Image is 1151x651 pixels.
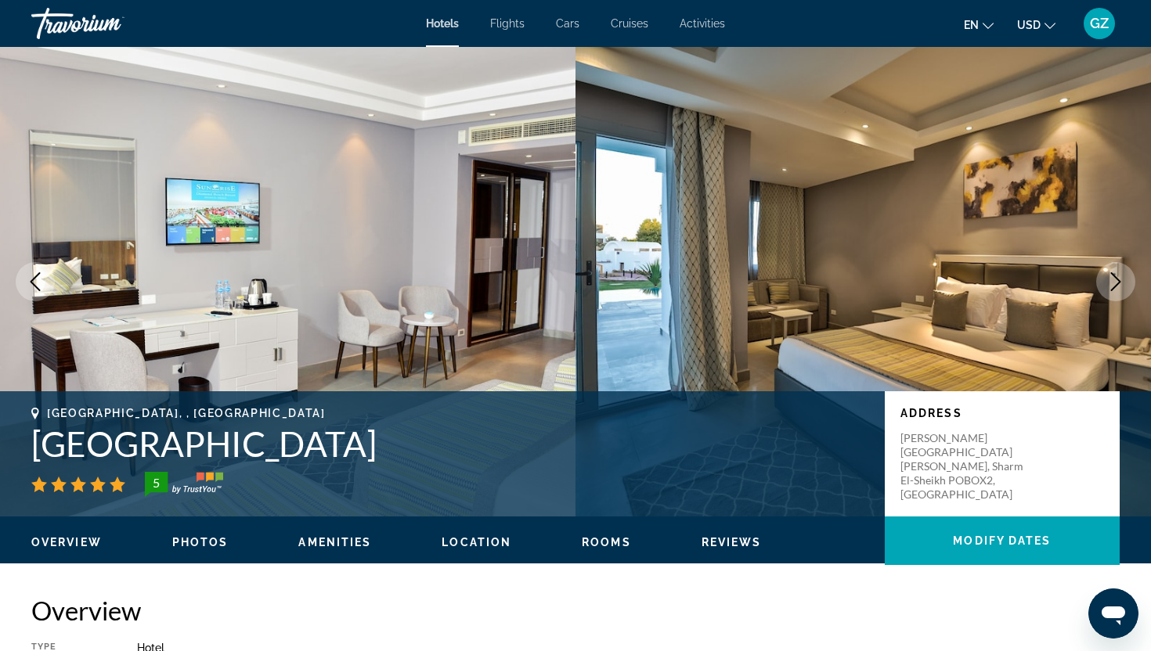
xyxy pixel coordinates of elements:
div: 5 [140,473,171,492]
button: Previous image [16,262,55,301]
span: Modify Dates [953,534,1051,547]
span: USD [1017,19,1041,31]
a: Activities [680,17,725,30]
a: Cruises [611,17,648,30]
span: Reviews [702,536,762,548]
button: User Menu [1079,7,1120,40]
span: Amenities [298,536,371,548]
span: Overview [31,536,102,548]
p: Address [900,407,1104,419]
span: en [964,19,979,31]
button: Modify Dates [885,516,1120,565]
button: Reviews [702,535,762,549]
span: Photos [172,536,229,548]
a: Hotels [426,17,459,30]
a: Travorium [31,3,188,44]
span: [GEOGRAPHIC_DATA], , [GEOGRAPHIC_DATA] [47,407,326,419]
span: Rooms [582,536,631,548]
button: Amenities [298,535,371,549]
button: Overview [31,535,102,549]
h1: [GEOGRAPHIC_DATA] [31,423,869,464]
img: TrustYou guest rating badge [145,472,223,497]
p: [PERSON_NAME] [GEOGRAPHIC_DATA][PERSON_NAME], Sharm El-Sheikh POBOX2, [GEOGRAPHIC_DATA] [900,431,1026,502]
iframe: Кнопка запуска окна обмена сообщениями [1088,588,1138,638]
h2: Overview [31,595,1120,626]
a: Cars [556,17,579,30]
button: Photos [172,535,229,549]
button: Location [442,535,511,549]
button: Change language [964,13,994,36]
button: Next image [1096,262,1135,301]
a: Flights [490,17,525,30]
span: GZ [1090,16,1109,31]
span: Location [442,536,511,548]
button: Rooms [582,535,631,549]
button: Change currency [1017,13,1055,36]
